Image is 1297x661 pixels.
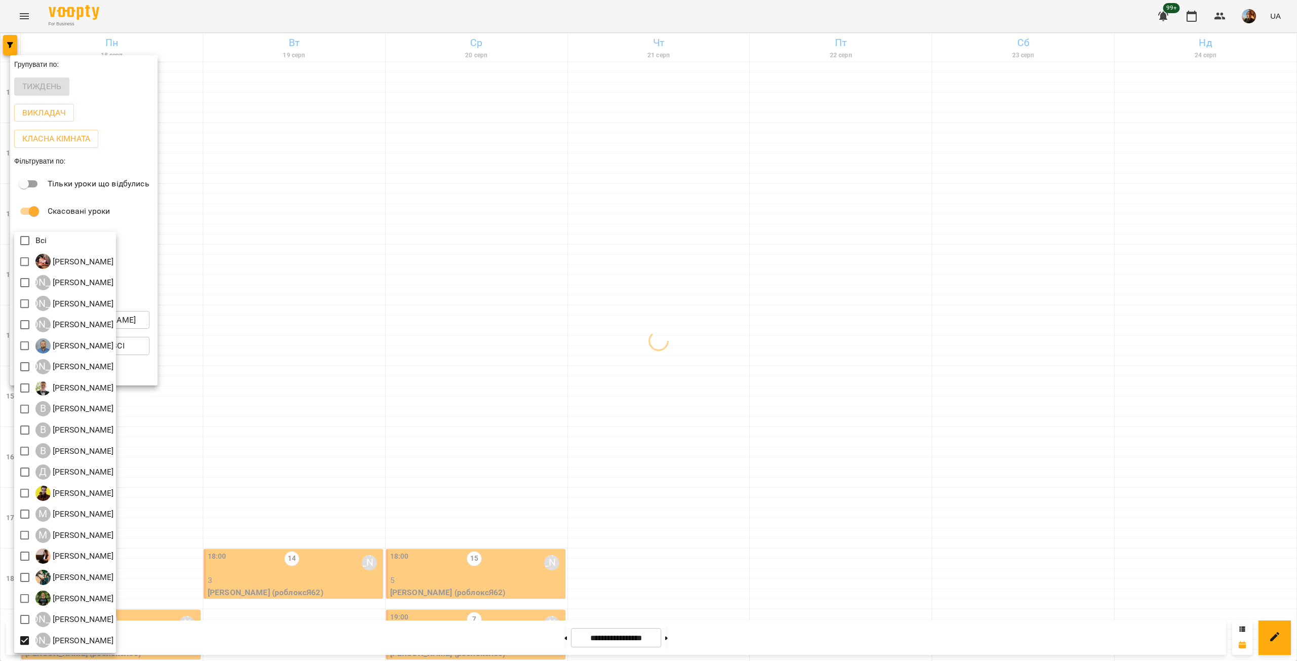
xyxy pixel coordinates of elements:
[35,507,114,522] a: М [PERSON_NAME]
[51,361,114,373] p: [PERSON_NAME]
[35,549,114,564] a: Н [PERSON_NAME]
[51,424,114,436] p: [PERSON_NAME]
[35,401,51,416] div: В
[51,445,114,457] p: [PERSON_NAME]
[35,591,114,606] a: Р [PERSON_NAME]
[35,401,114,416] a: В [PERSON_NAME]
[51,403,114,415] p: [PERSON_NAME]
[35,570,114,585] a: О [PERSON_NAME]
[35,422,51,438] div: В
[35,528,114,543] a: М [PERSON_NAME]
[35,359,51,374] div: [PERSON_NAME]
[35,549,51,564] img: Н
[51,529,114,541] p: [PERSON_NAME]
[35,296,114,311] a: [PERSON_NAME] [PERSON_NAME]
[35,317,51,332] div: [PERSON_NAME]
[35,380,114,396] div: Вадим Моргун
[35,401,114,416] div: Владислав Границький
[35,338,51,354] img: А
[51,298,114,310] p: [PERSON_NAME]
[35,380,51,396] img: В
[35,486,51,501] img: Д
[51,340,114,352] p: [PERSON_NAME]
[35,275,51,290] div: [PERSON_NAME]
[51,571,114,584] p: [PERSON_NAME]
[51,508,114,520] p: [PERSON_NAME]
[35,633,114,648] a: [PERSON_NAME] [PERSON_NAME]
[35,359,114,374] div: Артем Кот
[35,422,114,438] a: В [PERSON_NAME]
[51,382,114,394] p: [PERSON_NAME]
[51,593,114,605] p: [PERSON_NAME]
[51,256,114,268] p: [PERSON_NAME]
[35,570,51,585] img: О
[35,235,47,247] p: Всі
[35,338,114,354] a: А [PERSON_NAME]
[35,486,114,501] div: Денис Пущало
[35,528,51,543] div: М
[35,591,51,606] img: Р
[35,422,114,438] div: Володимир Ярошинський
[51,487,114,499] p: [PERSON_NAME]
[35,570,114,585] div: Ольга Мизюк
[35,633,51,648] div: [PERSON_NAME]
[35,443,51,458] div: В
[35,275,114,290] div: Альберт Волков
[35,464,114,480] a: Д [PERSON_NAME]
[35,549,114,564] div: Надія Шрай
[35,317,114,332] a: [PERSON_NAME] [PERSON_NAME]
[35,296,51,311] div: [PERSON_NAME]
[35,507,51,522] div: М
[35,443,114,458] a: В [PERSON_NAME]
[35,254,51,269] img: І
[35,507,114,522] div: Микита Пономарьов
[51,613,114,626] p: [PERSON_NAME]
[35,380,114,396] a: В [PERSON_NAME]
[51,550,114,562] p: [PERSON_NAME]
[35,464,51,480] div: Д
[35,296,114,311] div: Аліна Москаленко
[35,633,114,648] div: Ярослав Пташинський
[35,254,114,269] div: Ілля Петруша
[35,275,114,290] a: [PERSON_NAME] [PERSON_NAME]
[35,528,114,543] div: Михайло Поліщук
[35,443,114,458] div: Віталій Кадуха
[35,338,114,354] div: Антон Костюк
[35,486,114,501] a: Д [PERSON_NAME]
[51,635,114,647] p: [PERSON_NAME]
[35,612,114,627] a: [PERSON_NAME] [PERSON_NAME]
[35,317,114,332] div: Анастасія Герус
[35,464,114,480] div: Денис Замрій
[35,359,114,374] a: [PERSON_NAME] [PERSON_NAME]
[51,466,114,478] p: [PERSON_NAME]
[51,319,114,331] p: [PERSON_NAME]
[35,254,114,269] a: І [PERSON_NAME]
[35,612,51,627] div: [PERSON_NAME]
[51,277,114,289] p: [PERSON_NAME]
